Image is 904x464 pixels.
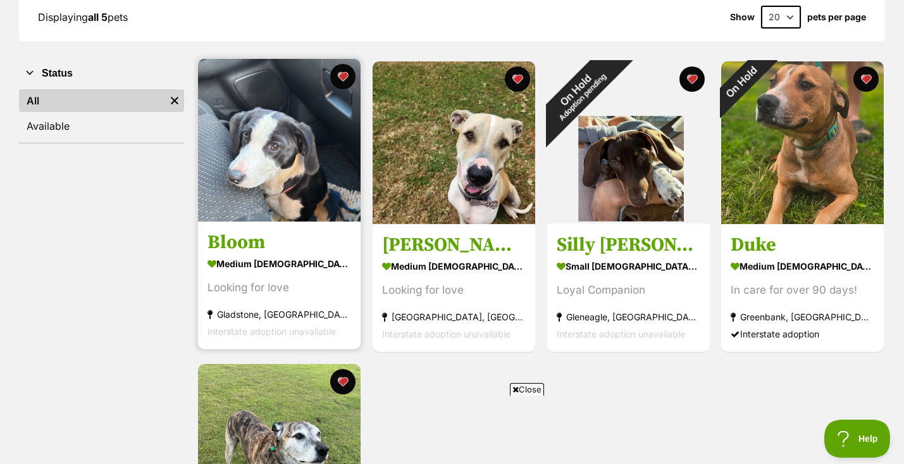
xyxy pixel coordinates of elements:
h3: [PERSON_NAME] [382,233,526,257]
a: All [19,89,165,112]
div: Looking for love [207,279,351,296]
div: Gleneagle, [GEOGRAPHIC_DATA] [557,308,700,325]
a: On HoldAdoption pending [547,214,710,227]
div: Gladstone, [GEOGRAPHIC_DATA] [207,306,351,323]
button: favourite [505,66,530,92]
button: favourite [330,369,356,394]
img: Bloom [198,59,361,222]
div: Looking for love [382,282,526,299]
button: favourite [330,64,356,89]
div: On Hold [705,46,778,118]
img: Shela [373,61,535,224]
img: Duke [721,61,884,224]
button: Status [19,65,184,82]
iframe: Help Scout Beacon - Open [824,420,891,458]
span: Show [730,12,755,22]
div: Interstate adoption [731,325,874,342]
a: Bloom medium [DEMOGRAPHIC_DATA] Dog Looking for love Gladstone, [GEOGRAPHIC_DATA] Interstate adop... [198,221,361,349]
iframe: Advertisement [222,401,683,458]
a: On Hold [721,214,884,227]
a: Silly [PERSON_NAME] small [DEMOGRAPHIC_DATA] Dog Loyal Companion Gleneagle, [GEOGRAPHIC_DATA] Int... [547,223,710,352]
span: Interstate adoption unavailable [557,329,685,339]
label: pets per page [807,12,866,22]
a: [PERSON_NAME] medium [DEMOGRAPHIC_DATA] Dog Looking for love [GEOGRAPHIC_DATA], [GEOGRAPHIC_DATA]... [373,223,535,352]
div: medium [DEMOGRAPHIC_DATA] Dog [382,257,526,275]
strong: all 5 [88,11,108,23]
h3: Silly [PERSON_NAME] [557,233,700,257]
div: small [DEMOGRAPHIC_DATA] Dog [557,257,700,275]
div: In care for over 90 days! [731,282,874,299]
img: consumer-privacy-logo.png [1,1,11,11]
div: Loyal Companion [557,282,700,299]
a: Duke medium [DEMOGRAPHIC_DATA] Dog In care for over 90 days! Greenbank, [GEOGRAPHIC_DATA] Interst... [721,223,884,352]
button: favourite [853,66,879,92]
div: medium [DEMOGRAPHIC_DATA] Dog [731,257,874,275]
h3: Bloom [207,230,351,254]
span: Adoption pending [557,72,608,123]
span: Displaying pets [38,11,128,23]
div: [GEOGRAPHIC_DATA], [GEOGRAPHIC_DATA] [382,308,526,325]
img: Silly Billy [547,61,710,224]
span: Interstate adoption unavailable [382,329,511,339]
button: favourite [679,66,704,92]
div: On Hold [523,37,634,148]
div: Greenbank, [GEOGRAPHIC_DATA] [731,308,874,325]
span: Close [510,383,544,396]
h3: Duke [731,233,874,257]
div: medium [DEMOGRAPHIC_DATA] Dog [207,254,351,273]
a: Remove filter [165,89,184,112]
span: Interstate adoption unavailable [207,326,336,337]
a: Available [19,115,184,137]
div: Status [19,87,184,142]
